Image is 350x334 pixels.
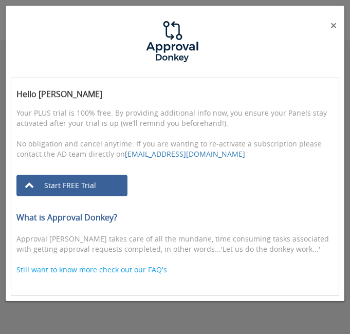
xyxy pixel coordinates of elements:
a: Still want to know more check out our FAQ's [16,265,334,275]
p: Your PLUS trial is 100% free. By providing additional info now, you ensure your Panels stay activ... [16,108,334,128]
p: No obligation and cancel anytime. If you are wanting to re-activate a subscription please contact... [16,139,334,159]
a: [EMAIL_ADDRESS][DOMAIN_NAME] [125,149,245,159]
strong: What is Approval Donkey? [16,212,117,223]
img: logo.jpg [134,21,211,62]
strong: Hello [PERSON_NAME] [16,88,102,100]
a: Start FREE Trial [16,175,127,196]
p: Approval [PERSON_NAME] takes care of all the mundane, time consuming tasks associated with gettin... [16,234,334,254]
span: × [330,18,337,32]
